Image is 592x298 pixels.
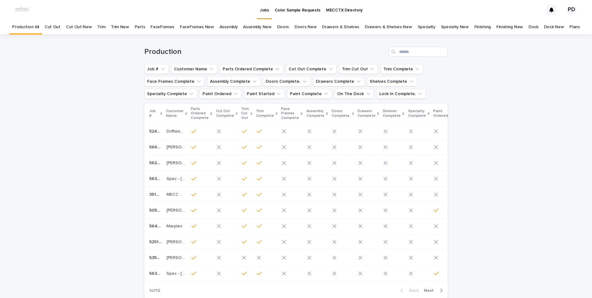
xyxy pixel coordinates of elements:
button: Shelves Complete [367,77,417,86]
button: Drawers Complete [313,77,364,86]
button: On The Dock [334,89,374,99]
a: Doors [277,20,289,34]
button: Parts Ordered Complete [220,64,283,74]
img: dhEtdSsQReaQtgKTuLrt [12,4,32,16]
button: Doors Complete. [263,77,311,86]
input: Search [389,47,448,57]
a: Cut Out New [66,20,92,34]
a: Plans [569,20,580,34]
tr: 5350-A15350-A1 [PERSON_NAME][PERSON_NAME] [144,250,550,266]
a: Production All [12,20,39,34]
p: Shelves Complete [383,108,401,119]
button: Cut Out Complete [286,64,337,74]
span: Back [406,288,419,293]
a: Finishing [474,20,491,34]
a: FaceFrames New [180,20,214,34]
a: Assembly [220,20,238,34]
tr: 5241-F15241-F1 Driftwood ModernDriftwood Modern [144,124,550,139]
p: Parts Ordered Complete [191,106,209,121]
p: Spec - 41 Tennis Lane [167,270,186,276]
a: Specialty New [441,20,469,34]
a: Dock New [544,20,564,34]
a: Finishing New [496,20,523,34]
p: 5643-F1 [149,222,163,229]
tr: 5638-F15638-F1 Spec - [STREET_ADDRESS]Spec - [STREET_ADDRESS] [144,171,550,187]
button: Trim Cut Out [339,64,378,74]
p: Katee Haile [167,207,186,213]
button: Paint Complete [287,89,332,99]
p: Trim Cut Out [241,106,249,121]
p: 5241-F1 [149,128,163,134]
tr: 5052-A25052-A2 [PERSON_NAME][PERSON_NAME] [144,203,550,218]
a: Dock [529,20,538,34]
p: Spec - 41 Tennis Lane [167,175,186,182]
button: Face Frames Complete [144,77,205,86]
a: Parts [135,20,145,34]
p: 5638-F1 [149,175,163,182]
p: Face Frames Complete [281,106,299,121]
p: Job # [149,108,159,119]
tr: 5638-F25638-F2 Spec - [STREET_ADDRESS]Spec - [STREET_ADDRESS] [144,266,550,282]
a: Assembly New [243,20,271,34]
p: 5638-F2 [149,270,163,276]
a: Specialty [418,20,435,34]
a: Drawers & Shelves [322,20,359,34]
p: Assembly Complete [307,108,324,119]
button: Lock In Complete. [377,89,426,99]
p: 5251-F1 [149,238,163,245]
p: Trim Complete [256,108,274,119]
a: FaceFrames [150,20,174,34]
p: Crossland Game House [167,238,186,245]
p: McDonald, RW [167,254,186,261]
p: Driftwood Modern [167,128,186,134]
button: Back [395,288,421,293]
p: Specialty Complete [408,108,426,119]
a: Trim New [111,20,129,34]
p: Marples [167,222,184,229]
p: MECC SHOWROOM 9 Fix [167,191,186,197]
p: Drawers Complete [358,108,376,119]
tr: 5251-F15251-F1 [PERSON_NAME] Game House[PERSON_NAME] Game House [144,234,550,250]
tr: 5643-F15643-F1 MarplesMarples [144,218,550,234]
p: 3514-F5 [149,191,163,197]
p: Paint Ordered [433,108,448,119]
a: Doors New [294,20,316,34]
button: Trim Complete [381,64,423,74]
button: Customer Name [171,64,217,74]
button: Job # [144,64,169,74]
h1: Production [144,47,386,56]
p: 5668-01 [149,143,163,150]
p: Cantu, Ismael [167,159,186,166]
p: Cut Out Complete [216,108,234,119]
a: Trim [97,20,105,34]
span: Next [424,288,437,293]
p: Customer Name [166,108,184,119]
tr: 3514-F53514-F5 MECC SHOWROOM 9 FixMECC SHOWROOM 9 Fix [144,187,550,203]
p: 5052-A2 [149,207,163,213]
button: Paint Started [244,89,285,99]
p: 5624-F1 [149,159,163,166]
p: 5350-A1 [149,254,163,261]
button: Next [421,288,448,293]
a: Cut Out [45,20,60,34]
tr: 5668-015668-01 [PERSON_NAME] Samples[PERSON_NAME] Samples [144,139,550,155]
button: Paint Ordered [200,89,242,99]
p: Stanton Samples [167,143,186,150]
p: Doors Complete. [332,108,350,119]
div: PD [567,5,577,15]
tr: 5624-F15624-F1 [PERSON_NAME][PERSON_NAME] [144,155,550,171]
button: Assembly Complete [207,77,260,86]
button: Specialty Complete [144,89,197,99]
a: Drawers & Shelves New [365,20,412,34]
